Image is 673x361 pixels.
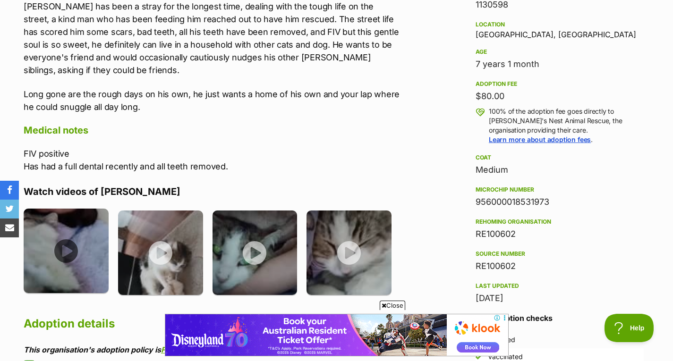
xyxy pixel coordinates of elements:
[165,314,509,356] iframe: Advertisement
[476,48,644,56] div: Age
[24,209,109,294] img: xxndsrigtpirzchzmxsr.jpg
[476,250,644,258] div: Source number
[476,58,644,71] div: 7 years 1 month
[24,88,401,113] p: Long gone are the rough days on his own, he just wants a home of his own and your lap where he co...
[476,218,644,226] div: Rehoming organisation
[24,124,401,136] h4: Medical notes
[476,282,644,290] div: Last updated
[118,210,203,295] img: dvulwhcwln10copsfxex.jpg
[213,210,298,295] img: x9cvmslioqe4avo9kuux.jpg
[24,147,401,173] p: FIV positive Has had a full dental recently and all teeth removed.
[476,90,644,103] div: $80.00
[476,80,644,88] div: Adoption fee
[476,21,644,28] div: Location
[476,195,644,209] div: 956000018531973
[307,210,392,295] img: siib27zu4qoolitfz4i9.jpg
[476,154,644,161] div: Coat
[24,185,401,198] h4: Watch videos of [PERSON_NAME]
[476,292,644,305] div: [DATE]
[489,107,644,144] p: 100% of the adoption fee goes directly to [PERSON_NAME]'s Nest Animal Rescue, the organisation pr...
[476,227,644,241] div: RE100602
[476,186,644,193] div: Microchip number
[489,135,591,143] a: Learn more about adoption fees
[24,313,401,334] h2: Adoption details
[161,345,189,354] a: Flexible
[476,260,644,273] div: RE100602
[24,345,401,354] div: This organisation's adoption policy is
[476,163,644,176] div: Medium
[380,301,405,310] span: Close
[476,312,644,324] h3: Pre-adoption checks
[605,314,654,342] iframe: Help Scout Beacon - Open
[476,19,644,39] div: [GEOGRAPHIC_DATA], [GEOGRAPHIC_DATA]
